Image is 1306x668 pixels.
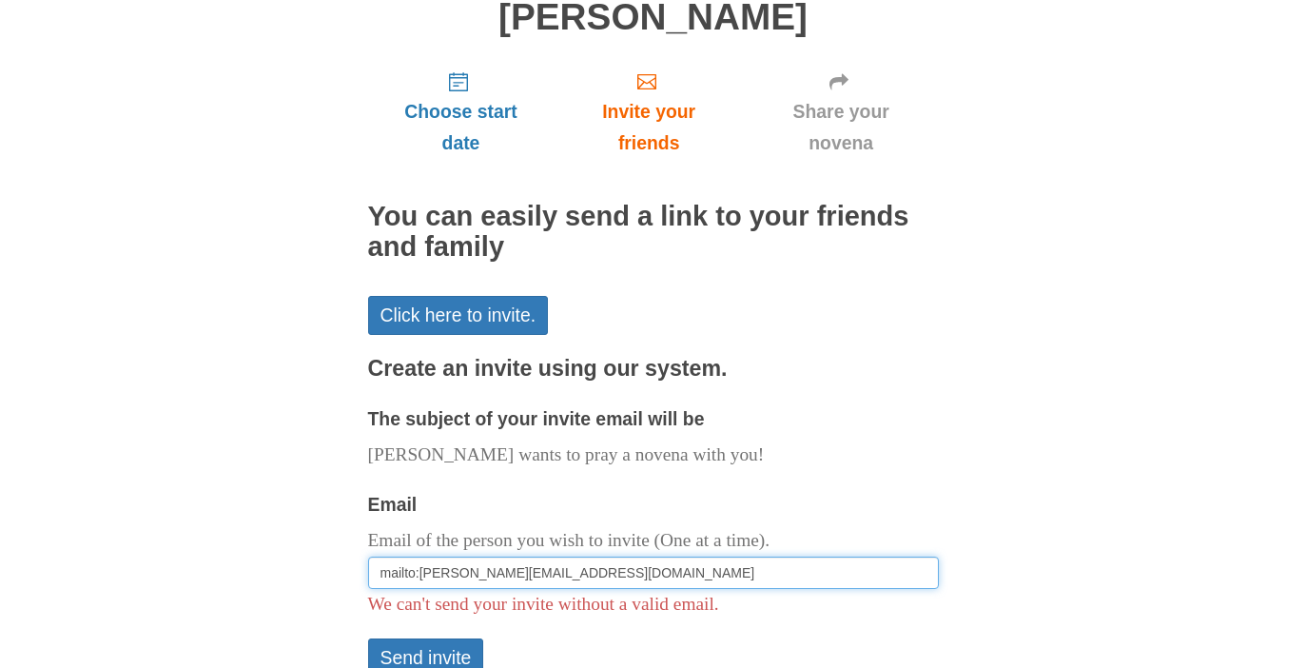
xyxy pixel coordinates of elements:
[368,403,705,435] label: The subject of your invite email will be
[387,96,536,159] span: Choose start date
[368,357,939,382] h3: Create an invite using our system.
[368,594,719,614] span: We can't send your invite without a valid email.
[573,96,724,159] span: Invite your friends
[368,56,555,169] a: Choose start date
[368,525,939,557] p: Email of the person you wish to invite (One at a time).
[368,296,549,335] a: Click here to invite.
[368,489,418,521] label: Email
[554,56,743,169] a: Invite your friends
[368,440,939,471] p: [PERSON_NAME] wants to pray a novena with you!
[368,557,939,589] input: Email
[368,202,939,263] h2: You can easily send a link to your friends and family
[744,56,939,169] a: Share your novena
[763,96,920,159] span: Share your novena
